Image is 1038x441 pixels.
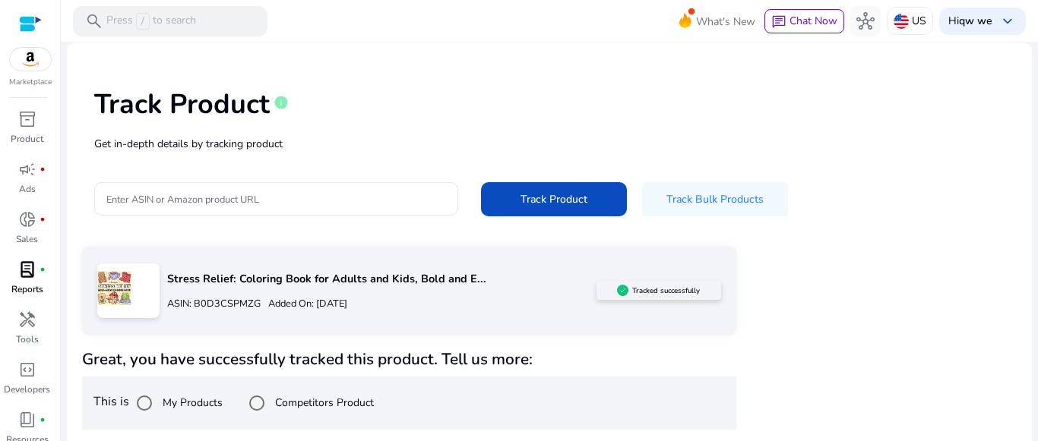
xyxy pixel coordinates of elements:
p: Press to search [106,13,196,30]
label: My Products [160,395,223,411]
span: What's New [696,8,755,35]
img: sellerapp_active [617,285,628,296]
img: us.svg [894,14,909,29]
p: Product [11,132,43,146]
span: code_blocks [18,361,36,379]
span: search [85,12,103,30]
p: Sales [16,232,38,246]
span: Chat Now [790,14,837,28]
button: chatChat Now [764,9,844,33]
p: Tools [16,332,39,346]
span: / [136,13,150,30]
span: campaign [18,160,36,178]
span: donut_small [18,210,36,228]
p: Marketplace [9,77,52,88]
span: lab_profile [18,260,36,279]
span: hub [856,12,875,30]
h4: Great, you have successfully tracked this product. Tell us more: [82,350,736,369]
p: Get in-depth details by tracking product [94,136,1005,152]
p: Stress Relief: Coloring Book for Adults and Kids, Bold and E... [167,271,597,288]
span: book_4 [18,411,36,429]
p: Developers [4,383,50,396]
span: inventory_2 [18,110,36,128]
span: Track Product [521,191,587,207]
span: info [274,95,289,110]
p: Ads [19,182,36,196]
p: ASIN: B0D3CSPMZG [167,297,261,311]
button: Track Bulk Products [642,182,788,216]
span: keyboard_arrow_down [998,12,1017,30]
span: fiber_manual_record [40,266,46,272]
h5: Tracked successfully [632,286,700,295]
span: fiber_manual_record [40,166,46,172]
div: This is [82,376,736,430]
span: chat [771,14,786,30]
p: US [912,8,926,34]
span: Track Bulk Products [666,191,764,207]
label: Competitors Product [272,395,374,411]
b: qw we [959,14,992,28]
button: Track Product [481,182,627,216]
p: Reports [11,282,43,296]
p: Hi [948,16,992,27]
img: amazon.svg [10,48,51,71]
span: fiber_manual_record [40,417,46,423]
button: hub [850,6,881,36]
img: 51SV5MQFu6L.jpg [97,271,131,305]
p: Added On: [DATE] [261,297,347,311]
span: handyman [18,310,36,329]
h1: Track Product [94,88,270,121]
span: fiber_manual_record [40,216,46,222]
